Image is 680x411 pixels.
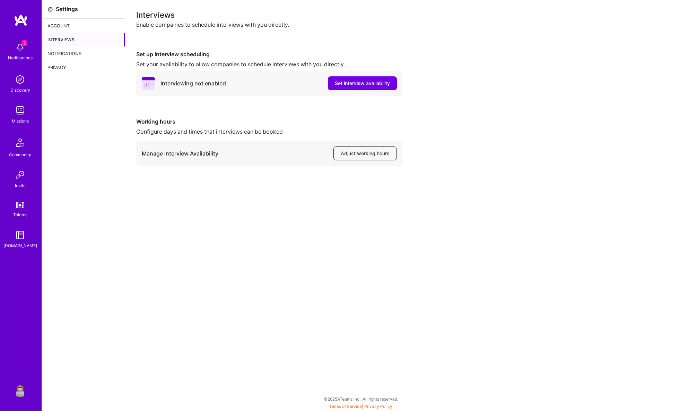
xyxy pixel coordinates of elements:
[13,211,27,218] div: Tokens
[136,118,402,125] div: Working hours
[13,168,27,182] img: Invite
[13,103,27,117] img: teamwork
[160,80,226,87] div: Interviewing not enabled
[42,390,680,408] div: © 2025 ATeams Inc., All rights reserved.
[13,383,27,397] img: User Avatar
[47,7,53,12] i: icon Settings
[42,60,125,74] div: Privacy
[42,19,125,33] div: Account
[16,202,24,208] img: tokens
[9,151,31,158] div: Community
[142,77,155,90] i: icon PurpleCalendar
[14,14,28,26] img: logo
[11,383,29,397] a: User Avatar
[328,76,397,90] button: Set interview availability
[329,404,362,409] a: Terms of Service
[12,134,28,151] img: Community
[136,61,402,68] div: Set your availability to allow companies to schedule interviews with you directly.
[42,33,125,47] div: Interviews
[10,86,30,94] div: Discovery
[42,47,125,60] div: Notifications
[13,228,27,242] img: guide book
[13,40,27,54] img: bell
[136,11,669,18] div: Interviews
[12,117,29,125] div: Missions
[364,404,392,409] a: Privacy Policy
[8,54,33,61] div: Notifications
[56,6,78,13] div: Settings
[333,146,397,160] button: Adjust working hours
[13,73,27,86] img: discovery
[335,80,390,87] span: Set interview availability
[136,128,402,135] div: Configure days and times that interviews can be booked
[329,404,392,409] span: |
[142,150,218,157] div: Manage Interview Availability
[3,242,37,249] div: [DOMAIN_NAME]
[15,182,26,189] div: Invite
[136,51,402,58] div: Set up interview scheduling
[21,40,27,46] span: 2
[341,150,390,157] span: Adjust working hours
[136,21,669,28] div: Enable companies to schedule interviews with you directly.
